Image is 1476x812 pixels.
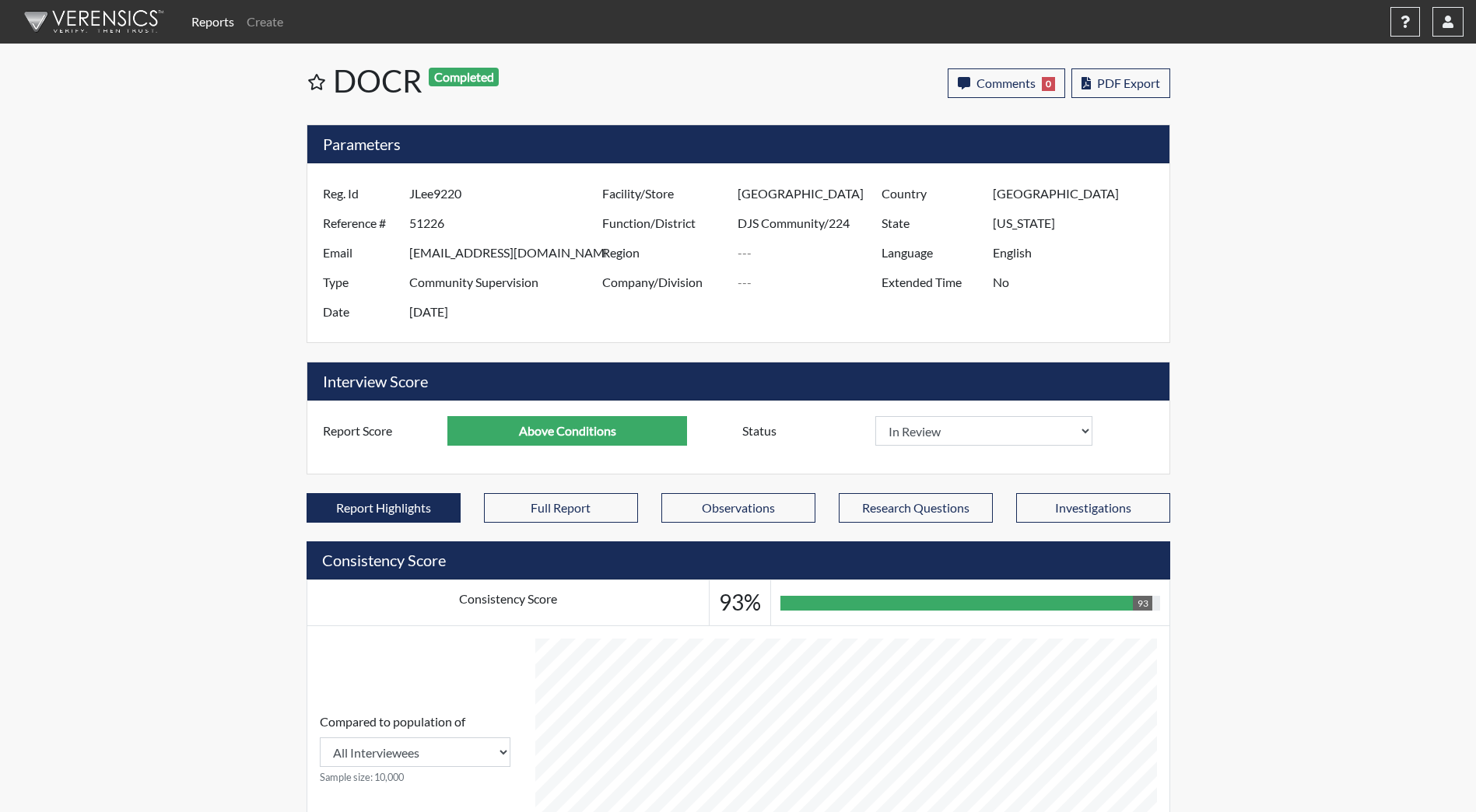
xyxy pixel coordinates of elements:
label: Function/District [591,208,738,238]
input: --- [409,179,606,208]
input: --- [409,297,606,327]
label: Report Score [311,416,448,446]
div: 93 [1133,596,1152,611]
label: Company/Division [591,268,738,297]
label: Date [311,297,409,327]
button: Observations [661,493,815,523]
label: Facility/Store [591,179,738,208]
button: Report Highlights [307,493,461,523]
button: Full Report [484,493,638,523]
label: Language [870,238,993,268]
label: Email [311,238,409,268]
input: --- [409,208,606,238]
input: --- [993,208,1165,238]
a: Reports [185,6,240,37]
h5: Interview Score [307,362,1169,401]
h5: Consistency Score [307,541,1170,579]
div: Document a decision to hire or decline a candiate [731,416,1166,446]
label: Reg. Id [311,179,409,208]
button: Comments0 [948,68,1065,98]
input: --- [409,268,606,297]
label: Reference # [311,208,409,238]
td: Consistency Score [307,580,710,626]
label: Region [591,238,738,268]
button: Investigations [1016,493,1170,523]
a: Create [240,6,289,37]
div: Consistency Score comparison among population [320,712,510,785]
input: --- [738,268,885,297]
label: Type [311,268,409,297]
label: Status [731,416,875,446]
span: 0 [1042,77,1055,91]
input: --- [993,268,1165,297]
button: Research Questions [839,493,993,523]
span: PDF Export [1097,75,1160,90]
h1: DOCR [333,62,740,100]
label: Compared to population of [320,712,465,731]
input: --- [993,179,1165,208]
input: --- [447,416,687,446]
h3: 93% [719,590,761,616]
label: State [870,208,993,238]
span: Comments [976,75,1036,90]
button: PDF Export [1071,68,1170,98]
input: --- [738,238,885,268]
h5: Parameters [307,125,1169,163]
small: Sample size: 10,000 [320,770,510,785]
label: Country [870,179,993,208]
span: Completed [429,68,499,86]
input: --- [993,238,1165,268]
input: --- [738,179,885,208]
label: Extended Time [870,268,993,297]
input: --- [409,238,606,268]
input: --- [738,208,885,238]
